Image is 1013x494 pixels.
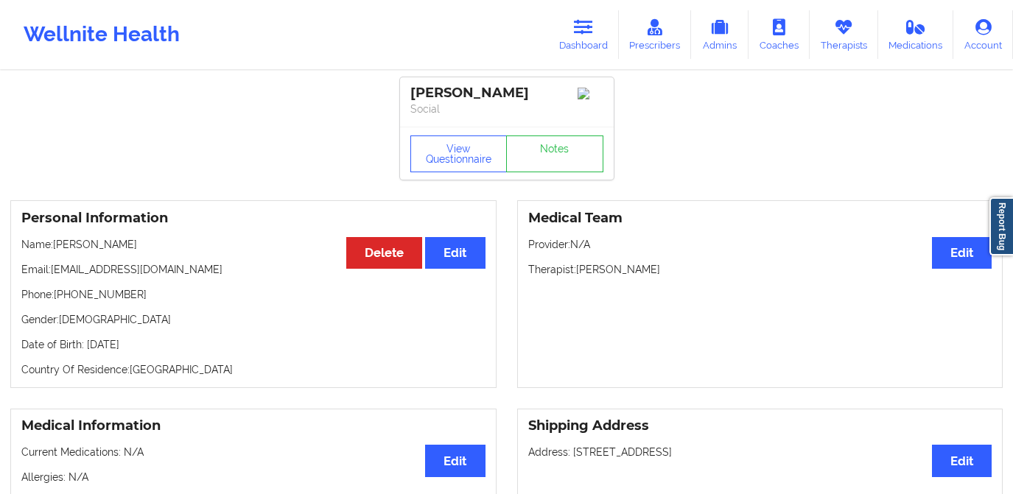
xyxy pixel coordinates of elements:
[989,197,1013,255] a: Report Bug
[506,135,603,172] a: Notes
[425,445,485,476] button: Edit
[410,85,603,102] div: [PERSON_NAME]
[528,237,992,252] p: Provider: N/A
[410,102,603,116] p: Social
[346,237,422,269] button: Delete
[425,237,485,269] button: Edit
[21,287,486,302] p: Phone: [PHONE_NUMBER]
[21,312,486,327] p: Gender: [DEMOGRAPHIC_DATA]
[528,445,992,459] p: Address: [STREET_ADDRESS]
[932,237,992,269] button: Edit
[528,417,992,434] h3: Shipping Address
[21,470,486,484] p: Allergies: N/A
[953,10,1013,59] a: Account
[410,135,508,172] button: View Questionnaire
[21,362,486,377] p: Country Of Residence: [GEOGRAPHIC_DATA]
[21,337,486,352] p: Date of Birth: [DATE]
[21,417,486,434] h3: Medical Information
[21,262,486,277] p: Email: [EMAIL_ADDRESS][DOMAIN_NAME]
[528,210,992,227] h3: Medical Team
[21,445,486,459] p: Current Medications: N/A
[932,445,992,476] button: Edit
[749,10,810,59] a: Coaches
[810,10,878,59] a: Therapists
[619,10,692,59] a: Prescribers
[21,237,486,252] p: Name: [PERSON_NAME]
[691,10,749,59] a: Admins
[878,10,954,59] a: Medications
[548,10,619,59] a: Dashboard
[528,262,992,277] p: Therapist: [PERSON_NAME]
[21,210,486,227] h3: Personal Information
[578,88,603,99] img: Image%2Fplaceholer-image.png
